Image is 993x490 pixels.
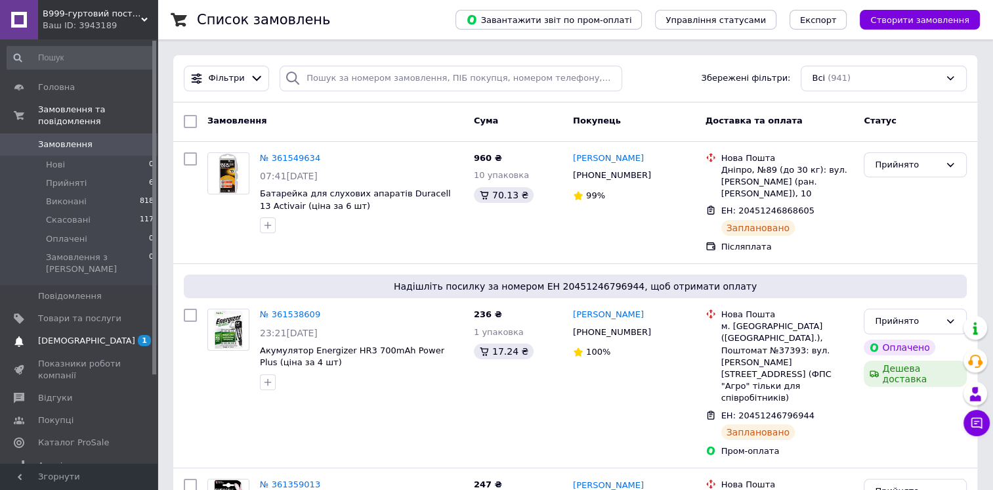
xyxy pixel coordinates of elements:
span: Замовлення [38,139,93,150]
span: B999-гуртовий постачальник батарейок для бізнесу [43,8,141,20]
span: Експорт [800,15,837,25]
span: 960 ₴ [474,153,502,163]
button: Чат з покупцем [963,410,990,436]
span: Каталог ProSale [38,437,109,449]
span: Товари та послуги [38,313,121,324]
span: (941) [828,73,851,83]
div: м. [GEOGRAPHIC_DATA] ([GEOGRAPHIC_DATA].), Поштомат №37393: вул. [PERSON_NAME][STREET_ADDRESS] (Ф... [721,321,854,404]
div: Нова Пошта [721,309,854,321]
span: Завантажити звіт по пром-оплаті [466,14,631,26]
div: [PHONE_NUMBER] [570,167,654,184]
span: Фільтри [209,72,245,85]
button: Створити замовлення [860,10,980,30]
span: 6 [149,177,154,189]
span: Замовлення з [PERSON_NAME] [46,252,149,275]
span: Оплачені [46,233,87,245]
a: Батарейка для слухових апаратів Duracell 13 Activair (ціна за 6 шт) [260,189,451,211]
span: Замовлення та повідомлення [38,104,158,127]
span: Показники роботи компанії [38,358,121,382]
span: 1 [138,335,151,346]
button: Управління статусами [655,10,776,30]
img: Фото товару [213,309,243,350]
span: Створити замовлення [870,15,969,25]
a: Фото товару [207,309,249,351]
div: 17.24 ₴ [474,344,534,359]
span: 100% [586,347,610,357]
span: Головна [38,81,75,93]
div: Оплачено [864,340,935,355]
div: Нова Пошта [721,152,854,164]
div: Заплановано [721,220,795,236]
span: 23:21[DATE] [260,328,318,338]
span: 236 ₴ [474,309,502,319]
span: Покупці [38,414,74,426]
span: 0 [149,159,154,171]
a: Акумулятор Energizer HR3 700mAh Power Plus (ціна за 4 шт) [260,345,444,368]
input: Пошук за номером замовлення, ПІБ покупця, номером телефону, Email, номером накладної [280,66,622,91]
span: Повідомлення [38,290,102,302]
span: Нові [46,159,65,171]
span: 1 упаковка [474,327,524,337]
span: Надішліть посилку за номером ЕН 20451246796944, щоб отримати оплату [189,280,961,293]
span: 0 [149,233,154,245]
div: Ваш ID: 3943189 [43,20,158,32]
span: Скасовані [46,214,91,226]
span: 0 [149,252,154,275]
span: 07:41[DATE] [260,171,318,181]
span: Відгуки [38,392,72,404]
span: 10 упаковка [474,170,529,180]
span: Управління статусами [666,15,766,25]
a: [PERSON_NAME] [573,152,644,165]
a: Створити замовлення [847,14,980,24]
span: 247 ₴ [474,479,502,489]
span: Збережені фільтри: [701,72,790,85]
span: 117 [140,214,154,226]
span: Аналітика [38,460,83,472]
div: 70.13 ₴ [474,187,534,203]
a: № 361359013 [260,479,320,489]
span: Замовлення [207,116,266,125]
a: [PERSON_NAME] [573,309,644,321]
div: Дніпро, №89 (до 30 кг): вул. [PERSON_NAME] (ран. [PERSON_NAME]), 10 [721,164,854,200]
img: Фото товару [208,153,249,194]
span: Покупець [573,116,621,125]
div: Прийнято [875,158,940,172]
span: Всі [812,72,825,85]
span: Статус [864,116,897,125]
a: № 361538609 [260,309,320,319]
div: [PHONE_NUMBER] [570,324,654,341]
span: ЕН: 20451246796944 [721,411,814,420]
div: Пром-оплата [721,445,854,457]
div: Прийнято [875,315,940,328]
div: Післяплата [721,241,854,253]
a: № 361549634 [260,153,320,163]
div: Заплановано [721,424,795,440]
a: Фото товару [207,152,249,194]
span: ЕН: 20451246868605 [721,206,814,215]
span: Cума [474,116,498,125]
span: Доставка та оплата [706,116,803,125]
span: Виконані [46,196,87,208]
span: [DEMOGRAPHIC_DATA] [38,335,135,347]
input: Пошук [7,46,155,70]
h1: Список замовлень [197,12,330,28]
button: Завантажити звіт по пром-оплаті [455,10,642,30]
span: Прийняті [46,177,87,189]
button: Експорт [790,10,847,30]
span: 99% [586,190,605,200]
span: 818 [140,196,154,208]
div: Дешева доставка [864,361,967,387]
